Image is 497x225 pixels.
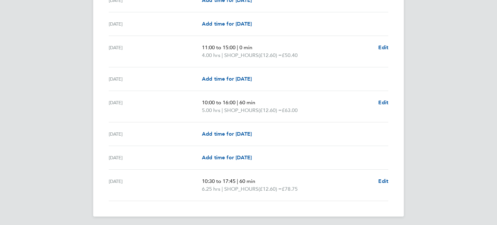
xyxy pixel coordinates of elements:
span: (£12.60) = [259,52,282,58]
div: [DATE] [109,99,202,114]
span: (£12.60) = [259,186,282,192]
span: 60 min [239,99,255,106]
span: | [222,186,223,192]
span: | [237,44,238,51]
span: £78.75 [282,186,298,192]
span: | [222,107,223,113]
div: [DATE] [109,44,202,59]
span: 5.00 hrs [202,107,220,113]
span: | [237,178,238,184]
a: Add time for [DATE] [202,130,252,138]
div: [DATE] [109,177,202,193]
div: [DATE] [109,130,202,138]
span: 0 min [239,44,252,51]
span: £50.40 [282,52,298,58]
span: Add time for [DATE] [202,21,252,27]
span: SHOP_HOURS [224,107,259,114]
span: Edit [378,99,388,106]
span: Add time for [DATE] [202,131,252,137]
span: £63.00 [282,107,298,113]
a: Edit [378,44,388,51]
span: | [237,99,238,106]
a: Add time for [DATE] [202,75,252,83]
span: | [222,52,223,58]
span: Add time for [DATE] [202,154,252,161]
span: 10:00 to 16:00 [202,99,236,106]
span: 11:00 to 15:00 [202,44,236,51]
a: Add time for [DATE] [202,20,252,28]
a: Edit [378,99,388,107]
span: SHOP_HOURS [224,185,259,193]
span: 10:30 to 17:45 [202,178,236,184]
a: Add time for [DATE] [202,154,252,162]
div: [DATE] [109,154,202,162]
span: 60 min [239,178,255,184]
span: SHOP_HOURS [224,51,259,59]
span: Edit [378,178,388,184]
div: [DATE] [109,75,202,83]
span: 4.00 hrs [202,52,220,58]
span: (£12.60) = [259,107,282,113]
span: 6.25 hrs [202,186,220,192]
div: [DATE] [109,20,202,28]
a: Edit [378,177,388,185]
span: Add time for [DATE] [202,76,252,82]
